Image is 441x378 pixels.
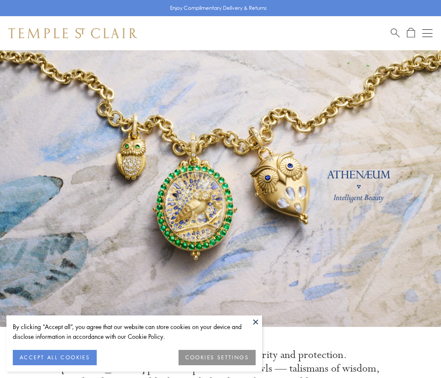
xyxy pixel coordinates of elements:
[13,322,256,341] div: By clicking “Accept all”, you agree that our website can store cookies on your device and disclos...
[170,4,267,12] p: Enjoy Complimentary Delivery & Returns
[391,28,400,38] a: Search
[422,28,432,38] button: Open navigation
[9,28,137,38] img: Temple St. Clair
[13,350,97,365] button: ACCEPT ALL COOKIES
[179,350,256,365] button: COOKIES SETTINGS
[407,28,415,38] a: Open Shopping Bag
